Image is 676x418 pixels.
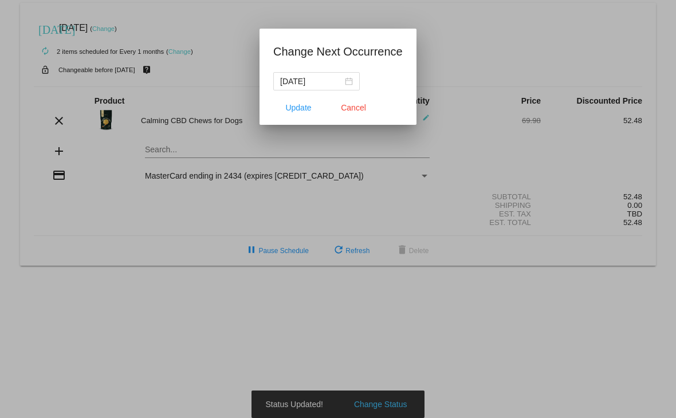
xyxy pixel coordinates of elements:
[341,103,366,112] span: Cancel
[273,97,324,118] button: Update
[273,42,403,61] h1: Change Next Occurrence
[280,75,343,88] input: Select date
[328,97,379,118] button: Close dialog
[286,103,312,112] span: Update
